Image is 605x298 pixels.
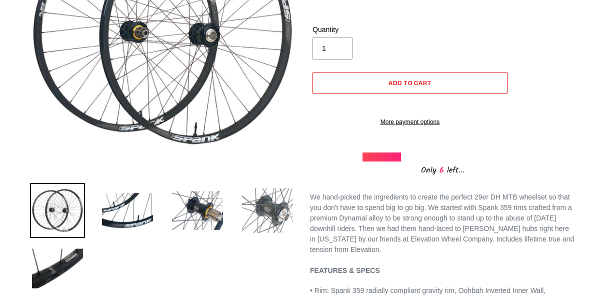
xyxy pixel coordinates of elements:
[362,161,522,177] div: Only left...
[100,183,155,238] img: Load image into Gallery viewer, Custom Spank + Hadley DH 29er Wheelset
[30,183,85,238] img: Load image into Gallery viewer, Custom Spank + Hadley DH 29er Wheelset
[170,183,225,238] img: Load image into Gallery viewer, Custom Spank + Hadley DH 29er Wheelset
[310,192,575,276] p: We hand-picked the ingredients to create the perfect 29er DH MTB wheelset so that you don't have ...
[388,79,432,86] span: Add to cart
[436,164,447,176] span: 6
[310,266,380,274] strong: FEATURES & SPECS
[240,183,295,238] img: Load image into Gallery viewer, Custom Spank + Hadley DH 29er Wheelset
[312,72,507,94] button: Add to cart
[312,117,507,126] a: More payment options
[312,24,407,35] label: Quantity
[30,241,85,296] img: Load image into Gallery viewer, Custom Spank + Hadley DH 29er Wheelset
